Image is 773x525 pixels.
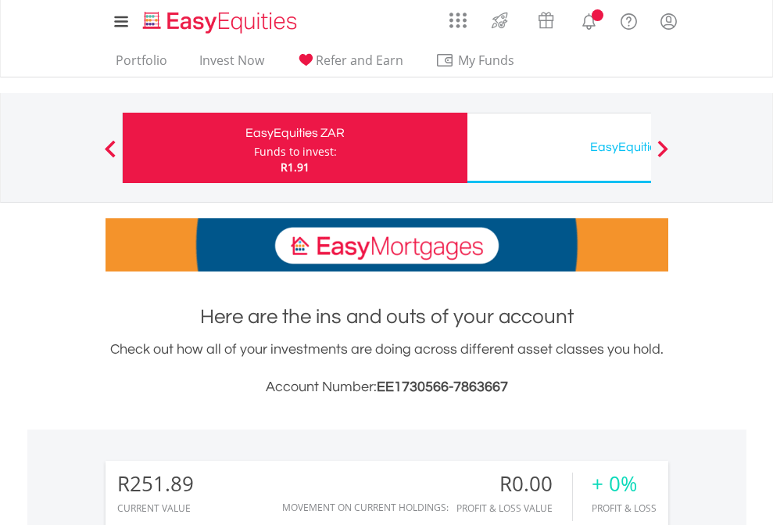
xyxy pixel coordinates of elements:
a: Notifications [569,4,609,35]
img: EasyMortage Promotion Banner [106,218,668,271]
div: Profit & Loss [592,503,657,513]
a: AppsGrid [439,4,477,29]
div: Funds to invest: [254,144,337,160]
div: Check out how all of your investments are doing across different asset classes you hold. [106,339,668,398]
h1: Here are the ins and outs of your account [106,303,668,331]
button: Next [647,148,678,164]
span: R1.91 [281,160,310,174]
img: EasyEquities_Logo.png [140,9,303,35]
a: Portfolio [109,52,174,77]
div: CURRENT VALUE [117,503,194,513]
a: Home page [137,4,303,35]
h3: Account Number: [106,376,668,398]
img: thrive-v2.svg [487,8,513,33]
a: Refer and Earn [290,52,410,77]
div: R251.89 [117,473,194,495]
div: EasyEquities ZAR [132,122,458,144]
img: grid-menu-icon.svg [449,12,467,29]
a: My Profile [649,4,689,38]
a: Vouchers [523,4,569,33]
a: FAQ's and Support [609,4,649,35]
a: Invest Now [193,52,270,77]
div: Movement on Current Holdings: [282,502,449,512]
span: Refer and Earn [316,52,403,69]
button: Previous [95,148,126,164]
div: Profit & Loss Value [456,503,572,513]
div: R0.00 [456,473,572,495]
span: EE1730566-7863667 [377,379,508,394]
span: My Funds [435,50,538,70]
img: vouchers-v2.svg [533,8,559,33]
div: + 0% [592,473,657,495]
